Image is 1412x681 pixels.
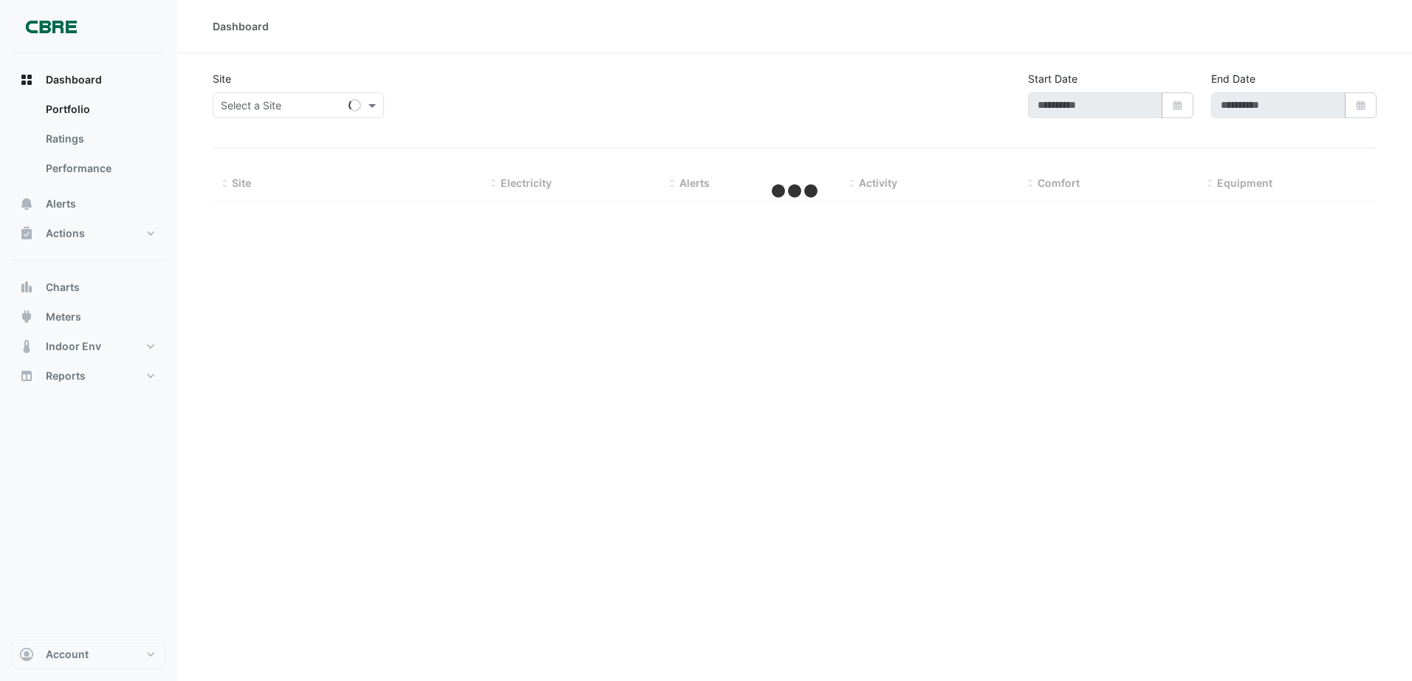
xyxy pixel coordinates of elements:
[12,219,165,248] button: Actions
[19,369,34,383] app-icon: Reports
[46,280,80,295] span: Charts
[1217,177,1272,189] span: Equipment
[19,280,34,295] app-icon: Charts
[213,71,231,86] label: Site
[859,177,897,189] span: Activity
[1211,71,1255,86] label: End Date
[12,302,165,332] button: Meters
[46,309,81,324] span: Meters
[18,12,84,41] img: Company Logo
[12,65,165,95] button: Dashboard
[12,95,165,189] div: Dashboard
[232,177,251,189] span: Site
[12,361,165,391] button: Reports
[46,72,102,87] span: Dashboard
[1028,71,1077,86] label: Start Date
[46,226,85,241] span: Actions
[19,196,34,211] app-icon: Alerts
[12,189,165,219] button: Alerts
[12,273,165,302] button: Charts
[46,369,86,383] span: Reports
[34,124,165,154] a: Ratings
[12,332,165,361] button: Indoor Env
[46,339,101,354] span: Indoor Env
[19,226,34,241] app-icon: Actions
[213,18,269,34] div: Dashboard
[46,196,76,211] span: Alerts
[19,309,34,324] app-icon: Meters
[679,177,710,189] span: Alerts
[19,72,34,87] app-icon: Dashboard
[1038,177,1080,189] span: Comfort
[501,177,552,189] span: Electricity
[34,154,165,183] a: Performance
[12,640,165,669] button: Account
[34,95,165,124] a: Portfolio
[19,339,34,354] app-icon: Indoor Env
[46,647,89,662] span: Account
